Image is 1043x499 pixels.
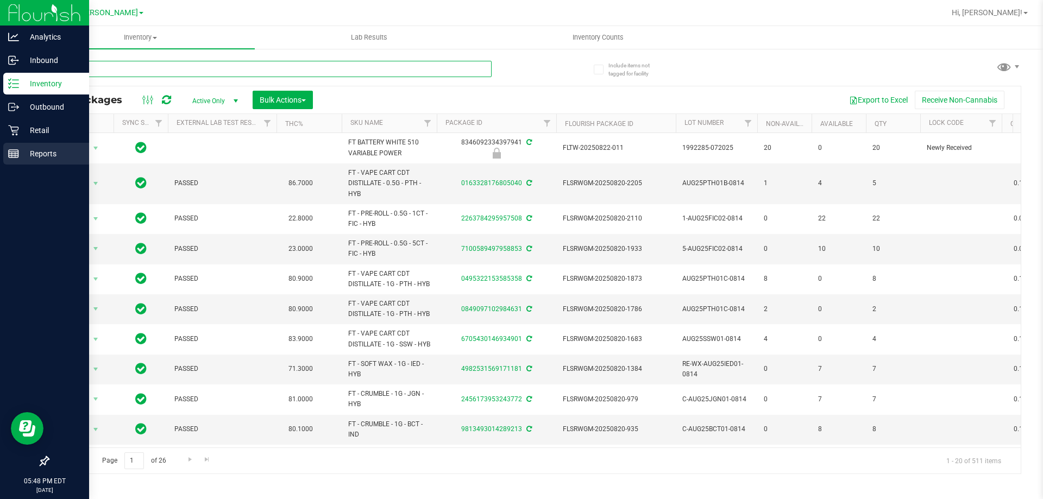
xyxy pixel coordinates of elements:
[255,26,483,49] a: Lab Results
[174,394,270,405] span: PASSED
[135,175,147,191] span: In Sync
[525,214,532,222] span: Sync from Compliance System
[764,364,805,374] span: 0
[199,452,215,467] a: Go to the last page
[764,274,805,284] span: 8
[283,391,318,407] span: 81.0000
[182,452,198,467] a: Go to the next page
[461,335,522,343] a: 6705430146934901
[461,214,522,222] a: 2263784295957508
[563,178,669,188] span: FLSRWGM-20250820-2205
[915,91,1004,109] button: Receive Non-Cannabis
[818,274,859,284] span: 0
[135,331,147,346] span: In Sync
[135,421,147,437] span: In Sync
[1008,391,1040,407] span: 0.1830
[26,26,255,49] a: Inventory
[93,452,175,469] span: Page of 26
[938,452,1010,469] span: 1 - 20 of 511 items
[135,271,147,286] span: In Sync
[283,361,318,377] span: 71.3000
[1008,241,1040,257] span: 0.0000
[608,61,663,78] span: Include items not tagged for facility
[525,395,532,403] span: Sync from Compliance System
[8,31,19,42] inline-svg: Analytics
[174,334,270,344] span: PASSED
[461,365,522,372] a: 4982531569171181
[872,244,914,254] span: 10
[11,412,43,445] iframe: Resource center
[89,362,103,377] span: select
[525,335,532,343] span: Sync from Compliance System
[563,244,669,254] span: FLSRWGM-20250820-1933
[525,138,532,146] span: Sync from Compliance System
[177,119,262,127] a: External Lab Test Result
[89,176,103,191] span: select
[872,424,914,434] span: 8
[558,33,638,42] span: Inventory Counts
[872,304,914,314] span: 2
[1008,211,1040,226] span: 0.0000
[872,364,914,374] span: 7
[563,274,669,284] span: FLSRWGM-20250820-1873
[682,244,751,254] span: 5-AUG25FIC02-0814
[818,334,859,344] span: 0
[461,245,522,252] a: 7100589497958853
[682,394,751,405] span: C-AUG25JGN01-0814
[135,301,147,317] span: In Sync
[842,91,915,109] button: Export to Excel
[174,304,270,314] span: PASSED
[283,271,318,287] span: 80.9000
[952,8,1022,17] span: Hi, [PERSON_NAME]!
[285,120,303,128] a: THC%
[1008,331,1040,347] span: 0.1880
[89,391,103,407] span: select
[1008,175,1040,191] span: 0.1870
[818,178,859,188] span: 4
[78,8,138,17] span: [PERSON_NAME]
[19,77,84,90] p: Inventory
[927,143,995,153] span: Newly Received
[348,209,430,229] span: FT - PRE-ROLL - 0.5G - 1CT - FIC - HYB
[89,301,103,317] span: select
[174,178,270,188] span: PASSED
[19,124,84,137] p: Retail
[150,114,168,132] a: Filter
[348,238,430,259] span: FT - PRE-ROLL - 0.5G - 5CT - FIC - HYB
[124,452,144,469] input: 1
[872,274,914,284] span: 8
[135,211,147,226] span: In Sync
[984,114,1002,132] a: Filter
[89,241,103,256] span: select
[872,394,914,405] span: 7
[682,359,751,380] span: RE-WX-AUG25IED01-0814
[445,119,482,127] a: Package ID
[818,304,859,314] span: 0
[8,125,19,136] inline-svg: Retail
[8,55,19,66] inline-svg: Inbound
[818,143,859,153] span: 0
[525,365,532,372] span: Sync from Compliance System
[563,334,669,344] span: FLSRWGM-20250820-1683
[872,213,914,224] span: 22
[682,424,751,434] span: C-AUG25BCT01-0814
[461,425,522,433] a: 9813493014289213
[682,178,751,188] span: AUG25PTH01B-0814
[525,179,532,187] span: Sync from Compliance System
[929,119,964,127] a: Lock Code
[764,178,805,188] span: 1
[348,299,430,319] span: FT - VAPE CART CDT DISTILLATE - 1G - PTH - HYB
[8,102,19,112] inline-svg: Outbound
[565,120,633,128] a: Flourish Package ID
[135,140,147,155] span: In Sync
[818,244,859,254] span: 10
[348,329,430,349] span: FT - VAPE CART CDT DISTILLATE - 1G - SSW - HYB
[682,304,751,314] span: AUG25PTH01C-0814
[174,424,270,434] span: PASSED
[818,394,859,405] span: 7
[872,178,914,188] span: 5
[135,241,147,256] span: In Sync
[525,425,532,433] span: Sync from Compliance System
[1010,120,1028,128] a: CBD%
[1008,271,1040,287] span: 0.1720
